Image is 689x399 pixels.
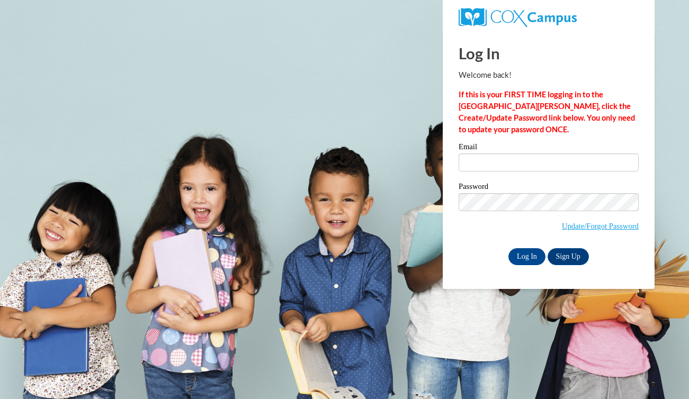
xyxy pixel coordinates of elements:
[548,248,589,265] a: Sign Up
[459,69,639,81] p: Welcome back!
[459,90,635,134] strong: If this is your FIRST TIME logging in to the [GEOGRAPHIC_DATA][PERSON_NAME], click the Create/Upd...
[459,12,577,21] a: COX Campus
[508,248,545,265] input: Log In
[459,8,577,27] img: COX Campus
[459,183,639,193] label: Password
[459,143,639,153] label: Email
[562,222,639,230] a: Update/Forgot Password
[459,42,639,64] h1: Log In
